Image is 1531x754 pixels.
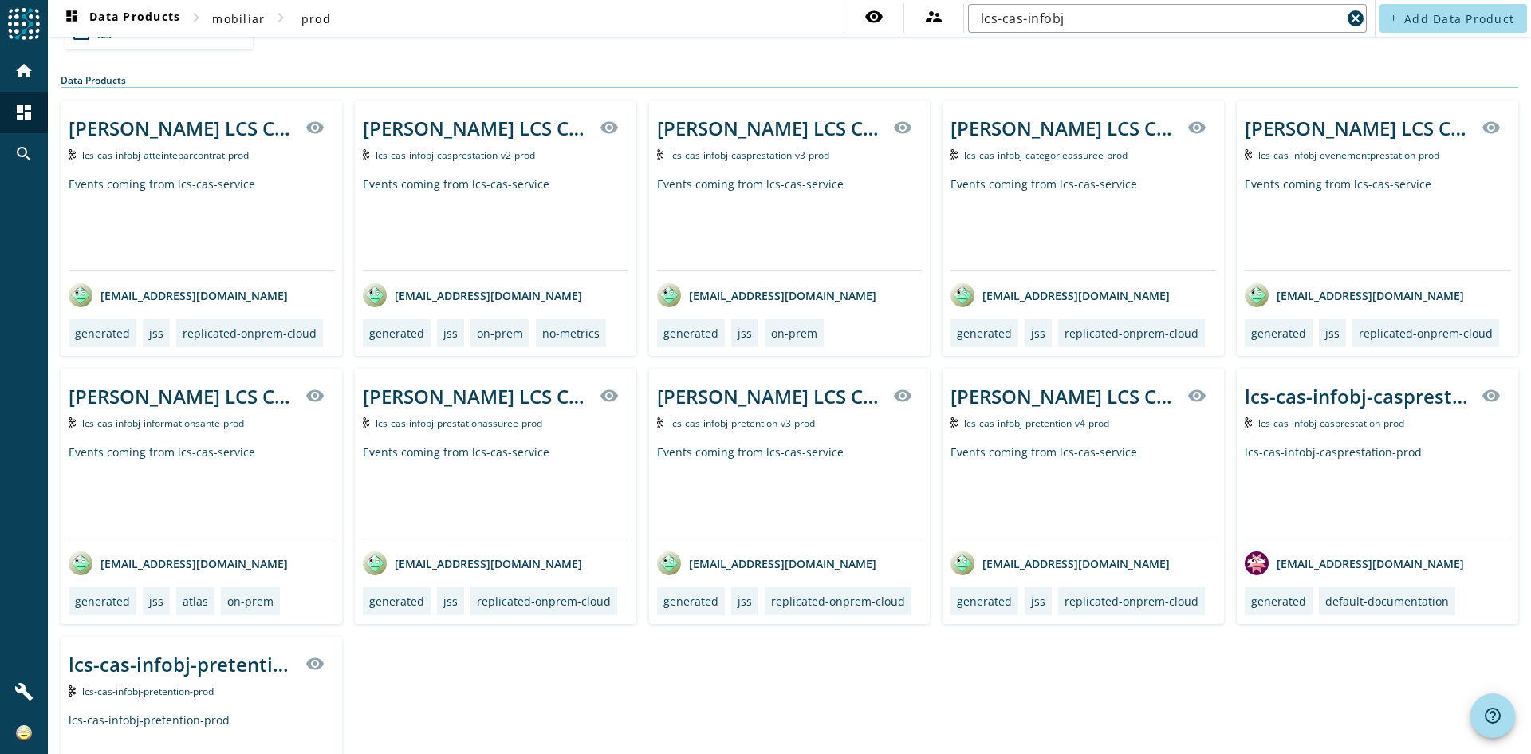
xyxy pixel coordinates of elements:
[657,551,681,575] img: avatar
[301,11,331,26] span: prod
[187,8,206,27] mat-icon: chevron_right
[363,551,582,575] div: [EMAIL_ADDRESS][DOMAIN_NAME]
[376,416,542,430] span: Kafka Topic: lcs-cas-infobj-prestationassuree-prod
[1404,11,1514,26] span: Add Data Product
[893,386,912,405] mat-icon: visibility
[738,594,752,609] div: jss
[1187,386,1206,405] mat-icon: visibility
[376,148,535,162] span: Kafka Topic: lcs-cas-infobj-casprestation-v2-prod
[657,149,664,160] img: Kafka Topic: lcs-cas-infobj-casprestation-v3-prod
[227,594,274,609] div: on-prem
[1258,148,1439,162] span: Kafka Topic: lcs-cas-infobj-evenementprestation-prod
[477,326,523,341] div: on-prem
[950,383,1178,409] div: [PERSON_NAME] LCS Cas infobj of Pretention producer version 4
[206,4,271,33] button: mobiliar
[600,386,619,405] mat-icon: visibility
[1325,594,1449,609] div: default-documentation
[964,148,1128,162] span: Kafka Topic: lcs-cas-infobj-categorieassuree-prod
[663,326,718,341] div: generated
[738,326,752,341] div: jss
[771,594,905,609] div: replicated-onprem-cloud
[363,149,370,160] img: Kafka Topic: lcs-cas-infobj-casprestation-v2-prod
[69,685,76,697] img: Kafka Topic: lcs-cas-infobj-pretention-prod
[69,283,92,307] img: avatar
[1245,283,1464,307] div: [EMAIL_ADDRESS][DOMAIN_NAME]
[363,417,370,428] img: Kafka Topic: lcs-cas-infobj-prestationassuree-prod
[305,386,325,405] mat-icon: visibility
[1258,416,1404,430] span: Kafka Topic: lcs-cas-infobj-casprestation-prod
[8,8,40,40] img: spoud-logo.svg
[924,7,943,26] mat-icon: supervisor_account
[1359,326,1493,341] div: replicated-onprem-cloud
[1482,118,1501,137] mat-icon: visibility
[1031,326,1045,341] div: jss
[69,551,92,575] img: avatar
[271,8,290,27] mat-icon: chevron_right
[69,444,334,539] div: Events coming from lcs-cas-service
[369,594,424,609] div: generated
[61,73,1518,88] div: Data Products
[1245,383,1472,409] div: lcs-cas-infobj-casprestation-prod
[1325,326,1340,341] div: jss
[1065,594,1198,609] div: replicated-onprem-cloud
[363,383,590,409] div: [PERSON_NAME] LCS Cas infobj of Prestation Assuree producer
[75,326,130,341] div: generated
[957,594,1012,609] div: generated
[1379,4,1527,33] button: Add Data Product
[69,176,334,270] div: Events coming from lcs-cas-service
[657,551,876,575] div: [EMAIL_ADDRESS][DOMAIN_NAME]
[950,115,1178,141] div: [PERSON_NAME] LCS Cas infobj of Categorie Assuree producer
[1187,118,1206,137] mat-icon: visibility
[950,444,1216,539] div: Events coming from lcs-cas-service
[663,594,718,609] div: generated
[964,416,1109,430] span: Kafka Topic: lcs-cas-infobj-pretention-v4-prod
[950,149,958,160] img: Kafka Topic: lcs-cas-infobj-categorieassuree-prod
[950,417,958,428] img: Kafka Topic: lcs-cas-infobj-pretention-v4-prod
[212,11,265,26] span: mobiliar
[363,283,582,307] div: [EMAIL_ADDRESS][DOMAIN_NAME]
[82,685,214,698] span: Kafka Topic: lcs-cas-infobj-pretention-prod
[1031,594,1045,609] div: jss
[670,416,815,430] span: Kafka Topic: lcs-cas-infobj-pretention-v3-prod
[14,682,33,701] mat-icon: build
[305,118,325,137] mat-icon: visibility
[75,594,130,609] div: generated
[1251,326,1306,341] div: generated
[1389,14,1398,22] mat-icon: add
[69,651,296,677] div: lcs-cas-infobj-pretention-prod
[1346,9,1365,28] mat-icon: cancel
[56,4,187,33] button: Data Products
[82,148,249,162] span: Kafka Topic: lcs-cas-infobj-atteinteparcontrat-prod
[657,283,876,307] div: [EMAIL_ADDRESS][DOMAIN_NAME]
[950,551,974,575] img: avatar
[16,725,32,741] img: af918c374769b9f2fc363c81ec7e3749
[363,551,387,575] img: avatar
[69,149,76,160] img: Kafka Topic: lcs-cas-infobj-atteinteparcontrat-prod
[657,383,884,409] div: [PERSON_NAME] LCS Cas infobj of Pretention producer version 3
[363,444,628,539] div: Events coming from lcs-cas-service
[981,9,1341,28] input: Search (% or * for wildcards)
[950,176,1216,270] div: Events coming from lcs-cas-service
[670,148,829,162] span: Kafka Topic: lcs-cas-infobj-casprestation-v3-prod
[657,444,923,539] div: Events coming from lcs-cas-service
[62,9,180,28] span: Data Products
[1245,283,1269,307] img: avatar
[363,115,590,141] div: [PERSON_NAME] LCS Cas infobj of casprestation producer version 2
[69,417,76,428] img: Kafka Topic: lcs-cas-infobj-informationsante-prod
[290,4,341,33] button: prod
[369,326,424,341] div: generated
[1251,594,1306,609] div: generated
[771,326,817,341] div: on-prem
[14,103,33,122] mat-icon: dashboard
[149,594,163,609] div: jss
[1245,176,1510,270] div: Events coming from lcs-cas-service
[957,326,1012,341] div: generated
[149,326,163,341] div: jss
[183,326,317,341] div: replicated-onprem-cloud
[183,594,208,609] div: atlas
[1483,706,1502,725] mat-icon: help_outline
[477,594,611,609] div: replicated-onprem-cloud
[443,326,458,341] div: jss
[14,144,33,164] mat-icon: search
[62,9,81,28] mat-icon: dashboard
